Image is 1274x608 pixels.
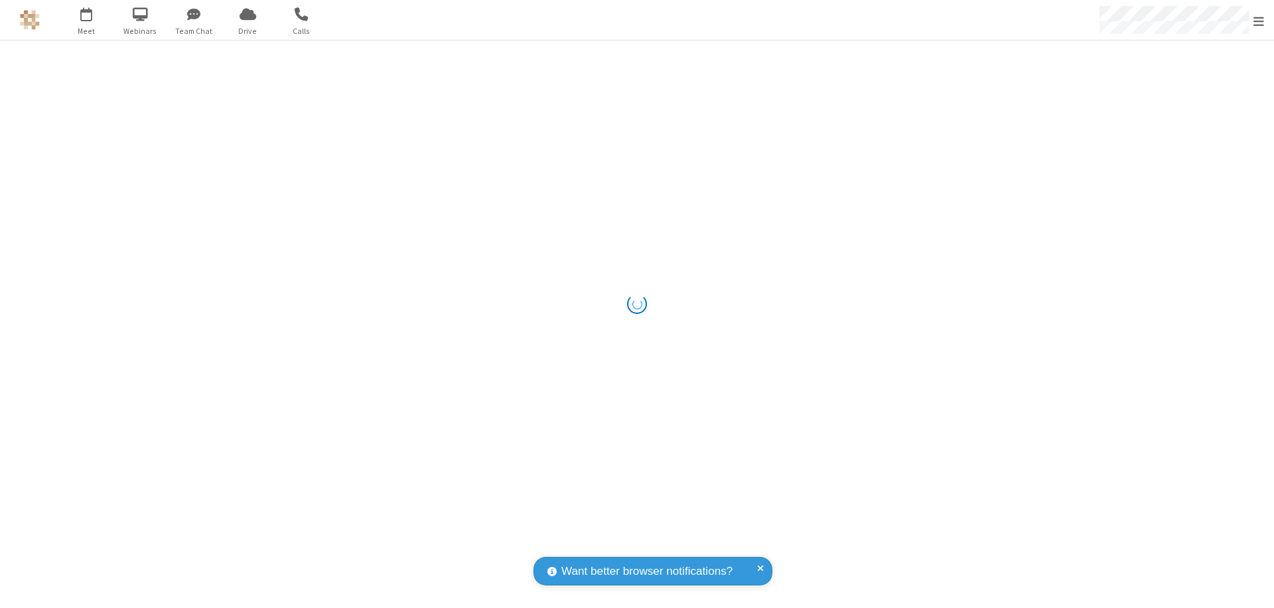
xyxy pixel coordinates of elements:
[561,563,733,580] span: Want better browser notifications?
[20,10,40,30] img: QA Selenium DO NOT DELETE OR CHANGE
[277,25,326,37] span: Calls
[169,25,219,37] span: Team Chat
[115,25,165,37] span: Webinars
[62,25,111,37] span: Meet
[223,25,273,37] span: Drive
